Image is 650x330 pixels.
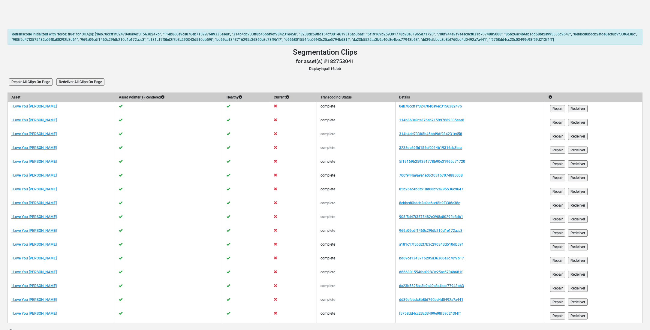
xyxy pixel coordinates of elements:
b: all 16 [326,67,335,71]
div: Retranscode initialized with "force: true" for SHA(s): ["0eb70ccff1f0247040a9ec315638247b", "114b... [8,29,642,45]
td: complete [317,116,396,129]
th: Healthy [223,93,270,102]
a: I Love You [PERSON_NAME] [11,146,57,150]
input: Repair [550,174,565,181]
a: 908f5d47f3575482e09f8a80292b3d61 [399,215,463,219]
th: Asset Pointer(s) Rendered [115,93,223,102]
input: Repair [550,298,565,306]
a: 700f944a9a9a4ac0cf031b7074885008 [399,173,463,177]
input: Redeliver [568,243,588,250]
input: Redeliver [568,285,588,292]
th: Transcoding Status [317,93,396,102]
input: Repair [550,133,565,140]
td: complete [317,157,396,171]
td: complete [317,102,396,116]
input: Redeliver [568,216,588,223]
th: Asset [8,93,115,102]
h3: for asset(s) #182753041 [8,58,642,65]
input: Repair [550,105,565,112]
input: Redeliver [568,271,588,278]
a: I Love You [PERSON_NAME] [11,270,57,274]
input: Repair [550,160,565,168]
a: 3238dc69ffd154cf0014619316ab3baa [399,146,462,150]
a: I Love You [PERSON_NAME] [11,104,57,108]
a: da23b5525aa3b9a40c8e4bec77943b63 [399,284,464,288]
a: 114b860e9ca876eb715997689335eae8 [399,118,464,122]
td: complete [317,254,396,268]
input: Repair [550,229,565,237]
input: Redeliver [568,160,588,168]
input: Repair [550,216,565,223]
a: I Love You [PERSON_NAME] [11,159,57,164]
a: 969a09cdf1460c29fdb210d1e172acc3 [399,229,462,233]
a: 314b4dc733ff8b45bbf9df984231e458 [399,132,462,136]
input: Redeliver [568,202,588,209]
a: 5f19169b259391778b90e31965d71720 [399,159,465,164]
input: Repair [550,312,565,319]
td: complete [317,268,396,281]
input: Redeliver [568,174,588,181]
td: complete [317,143,396,157]
input: Redeliver [568,188,588,195]
td: complete [317,295,396,309]
a: 8ebbcd0bdcb2afde6acf8b9f33f6e38c [399,201,460,205]
td: complete [317,129,396,143]
input: Repair [550,119,565,126]
td: complete [317,240,396,254]
th: Current [270,93,317,102]
a: I Love You [PERSON_NAME] [11,242,57,247]
input: Repair [550,257,565,264]
a: I Love You [PERSON_NAME] [11,215,57,219]
input: Redeliver [568,298,588,306]
a: I Love You [PERSON_NAME] [11,118,57,122]
input: Redeliver All Clips On Page [56,78,104,86]
td: complete [317,185,396,198]
a: I Love You [PERSON_NAME] [11,229,57,233]
a: I Love You [PERSON_NAME] [11,284,57,288]
a: I Love You [PERSON_NAME] [11,256,57,260]
h1: Segmentation Clips [8,48,642,57]
input: Repair [550,243,565,250]
a: dd39efbbdc8b8bf760bd4d0492a7a441 [399,298,463,302]
input: Repair [550,188,565,195]
td: complete [317,309,396,323]
a: I Love You [PERSON_NAME] [11,311,57,316]
a: a181c17f5bd2f7b3c290343d510db59f [399,242,463,247]
td: complete [317,212,396,226]
input: Repair [550,202,565,209]
header: Displaying Job [8,48,642,71]
a: 0eb70ccff1f0247040a9ec315638247b [399,104,462,108]
a: 85b26ac4b6fb1dd68bf2a995536c9647 [399,187,463,191]
a: bd69ce1343716295a36360e3c78f9b17 [399,256,464,260]
td: complete [317,226,396,240]
input: Repair [550,285,565,292]
td: complete [317,198,396,212]
a: I Love You [PERSON_NAME] [11,201,57,205]
a: f5758dd4cc23c03499e98f59d213f4ff [399,311,461,316]
input: Redeliver [568,105,588,112]
a: I Love You [PERSON_NAME] [11,298,57,302]
input: Repair [550,271,565,278]
input: Redeliver [568,133,588,140]
td: complete [317,171,396,185]
th: Details [396,93,545,102]
a: d666801554fba09f43c25ae5794b681f [399,270,462,274]
input: Repair [550,147,565,154]
input: Redeliver [568,229,588,237]
input: Repair All Clips On Page [9,78,53,86]
td: complete [317,281,396,295]
a: I Love You [PERSON_NAME] [11,132,57,136]
input: Redeliver [568,312,588,319]
a: I Love You [PERSON_NAME] [11,173,57,177]
input: Redeliver [568,147,588,154]
input: Redeliver [568,257,588,264]
input: Redeliver [568,119,588,126]
a: I Love You [PERSON_NAME] [11,187,57,191]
